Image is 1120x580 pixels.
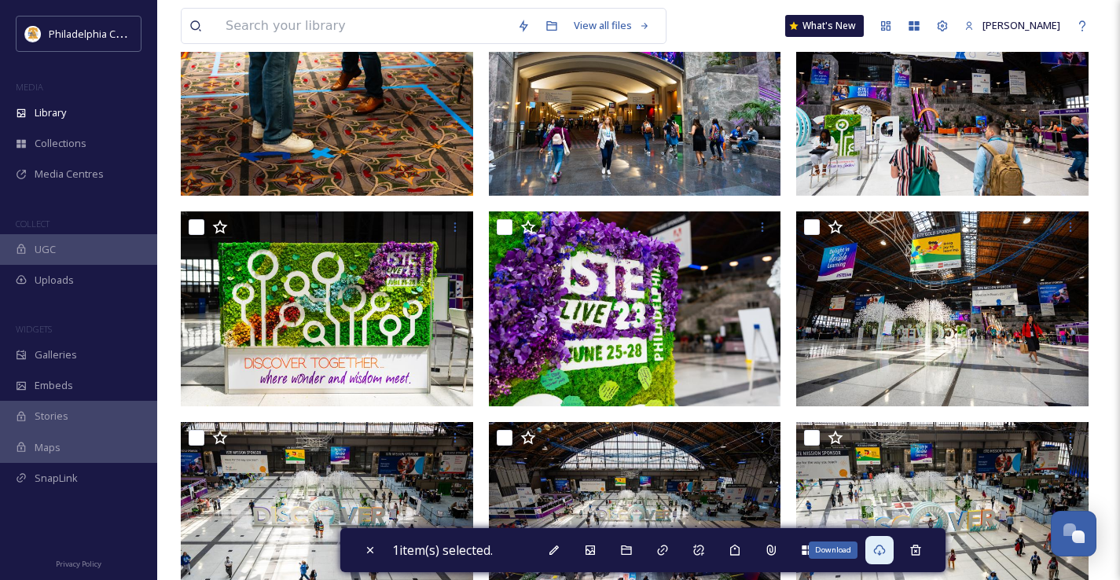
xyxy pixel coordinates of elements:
span: [PERSON_NAME] [982,18,1060,32]
img: ISTE Live 23 at the Pennsylvania Convention Center (10).jpg [489,1,781,196]
span: Collections [35,136,86,151]
button: Open Chat [1051,511,1096,556]
div: Download [809,541,857,559]
img: ISTE Live 23 at the Pennsylvania Convention Center (9).jpg [796,1,1089,196]
input: Search your library [218,9,509,43]
span: Privacy Policy [56,559,101,569]
span: SnapLink [35,471,78,486]
span: Galleries [35,347,77,362]
img: ISTE Live 23 at the Pennsylvania Convention Center (8).jpg [181,211,473,406]
span: 1 item(s) selected. [392,541,493,559]
a: Privacy Policy [56,553,101,572]
span: Media Centres [35,167,104,182]
span: UGC [35,242,56,257]
span: Philadelphia Convention & Visitors Bureau [49,26,248,41]
span: Uploads [35,273,74,288]
span: MEDIA [16,81,43,93]
img: ISTE Live 23 at the Pennsylvania Convention Center (6).jpg [796,211,1089,406]
span: Maps [35,440,61,455]
span: Stories [35,409,68,424]
a: View all files [566,10,658,41]
img: download.jpeg [25,26,41,42]
span: WIDGETS [16,323,52,335]
span: COLLECT [16,218,50,229]
span: Library [35,105,66,120]
span: Embeds [35,378,73,393]
a: What's New [785,15,864,37]
a: [PERSON_NAME] [957,10,1068,41]
img: ISTE Live 23 at the Pennsylvania Convention Center (7).jpg [489,211,781,406]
